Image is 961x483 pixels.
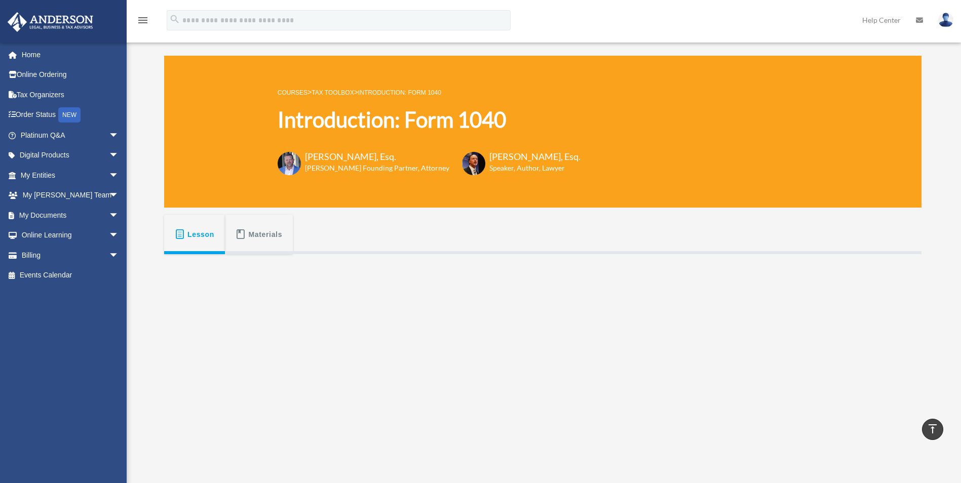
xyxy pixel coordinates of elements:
[109,245,129,266] span: arrow_drop_down
[7,225,134,246] a: Online Learningarrow_drop_down
[7,165,134,185] a: My Entitiesarrow_drop_down
[7,85,134,105] a: Tax Organizers
[137,14,149,26] i: menu
[137,18,149,26] a: menu
[489,150,581,163] h3: [PERSON_NAME], Esq.
[169,14,180,25] i: search
[278,152,301,175] img: Toby-circle-head.png
[109,125,129,146] span: arrow_drop_down
[489,163,568,173] h6: Speaker, Author, Lawyer
[7,185,134,206] a: My [PERSON_NAME] Teamarrow_drop_down
[358,89,441,96] a: Introduction: Form 1040
[305,163,449,173] h6: [PERSON_NAME] Founding Partner, Attorney
[109,225,129,246] span: arrow_drop_down
[7,145,134,166] a: Digital Productsarrow_drop_down
[109,165,129,186] span: arrow_drop_down
[7,45,134,65] a: Home
[922,419,943,440] a: vertical_align_top
[7,245,134,265] a: Billingarrow_drop_down
[5,12,96,32] img: Anderson Advisors Platinum Portal
[312,89,354,96] a: Tax Toolbox
[7,265,134,286] a: Events Calendar
[58,107,81,123] div: NEW
[7,65,134,85] a: Online Ordering
[462,152,485,175] img: Scott-Estill-Headshot.png
[249,225,283,244] span: Materials
[278,86,581,99] p: > >
[938,13,953,27] img: User Pic
[7,125,134,145] a: Platinum Q&Aarrow_drop_down
[187,225,214,244] span: Lesson
[7,105,134,126] a: Order StatusNEW
[109,145,129,166] span: arrow_drop_down
[109,205,129,226] span: arrow_drop_down
[109,185,129,206] span: arrow_drop_down
[305,150,449,163] h3: [PERSON_NAME], Esq.
[278,105,581,135] h1: Introduction: Form 1040
[927,423,939,435] i: vertical_align_top
[7,205,134,225] a: My Documentsarrow_drop_down
[278,89,307,96] a: COURSES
